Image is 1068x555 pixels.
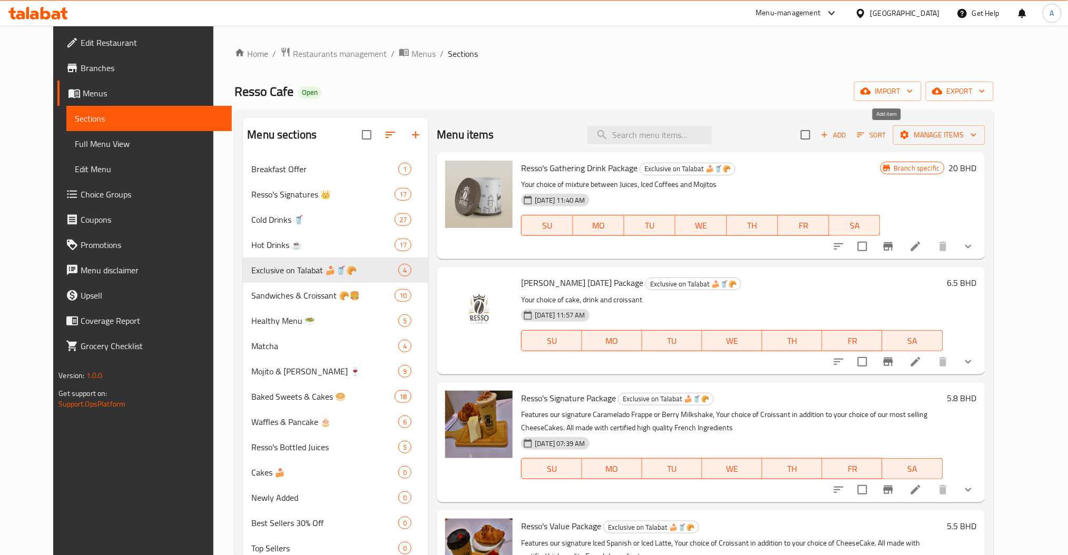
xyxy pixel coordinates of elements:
[398,365,411,378] div: items
[778,215,829,236] button: FR
[767,333,818,349] span: TH
[57,55,232,81] a: Branches
[521,408,943,434] p: Features our signature Caramelado Frappe or Berry Milkshake, Your choice of Croissant in addition...
[727,215,778,236] button: TH
[902,128,977,142] span: Manage items
[956,349,981,374] button: show more
[526,218,569,233] span: SU
[293,47,387,60] span: Restaurants management
[395,239,411,251] div: items
[243,409,428,434] div: Waffles & Pancake 🎂6
[272,47,276,60] li: /
[646,461,698,477] span: TU
[234,80,293,103] span: Resso Cafe
[887,461,938,477] span: SA
[822,330,883,351] button: FR
[645,277,741,290] div: Exclusive on Talabat 🍰🥤🥐
[398,441,411,453] div: items
[251,415,398,428] div: Waffles & Pancake 🎂
[57,257,232,283] a: Menu disclaimer
[445,391,513,458] img: Resso's Signature Package
[399,366,411,376] span: 9
[521,330,582,351] button: SU
[909,483,922,496] a: Edit menu item
[827,333,878,349] span: FR
[782,218,825,233] span: FR
[646,278,741,290] span: Exclusive on Talabat 🍰🥤🥐
[251,517,398,529] span: Best Sellers 30% Off
[57,283,232,308] a: Upsell
[857,129,886,141] span: Sort
[531,439,589,449] span: [DATE] 07:39 AM
[870,7,940,19] div: [GEOGRAPHIC_DATA]
[243,207,428,232] div: Cold Drinks 🥤27
[298,86,322,99] div: Open
[624,215,675,236] button: TU
[876,349,901,374] button: Branch-specific-item
[956,477,981,502] button: show more
[247,127,317,143] h2: Menu sections
[86,369,103,382] span: 1.0.0
[57,232,232,257] a: Promotions
[251,264,398,276] span: Exclusive on Talabat 🍰🥤🥐
[243,434,428,460] div: Resso's Bottled Juices5
[251,289,395,302] span: Sandwiches & Croissant 🥐🍔
[819,129,848,141] span: Add
[883,458,943,479] button: SA
[243,333,428,359] div: Matcha4
[640,163,736,175] div: Exclusive on Talabat 🍰🥤🥐
[243,359,428,384] div: Mojito & [PERSON_NAME] 🍷9
[947,391,977,405] h6: 5.8 BHD
[756,7,821,19] div: Menu-management
[251,314,398,327] span: Healthy Menu 🥗
[863,85,913,98] span: import
[642,458,702,479] button: TU
[356,124,378,146] span: Select all sections
[298,88,322,97] span: Open
[949,161,977,175] h6: 20 BHD
[81,289,223,302] span: Upsell
[827,461,878,477] span: FR
[707,333,758,349] span: WE
[702,330,762,351] button: WE
[243,232,428,257] div: Hot Drinks ☕17
[395,289,411,302] div: items
[251,441,398,453] div: Resso's Bottled Juices
[251,365,398,378] span: Mojito & [PERSON_NAME] 🍷
[395,392,411,402] span: 18
[930,349,956,374] button: delete
[398,314,411,327] div: items
[251,188,395,201] span: Resso's Signatures 👑
[280,47,387,61] a: Restaurants management
[57,30,232,55] a: Edit Restaurant
[251,390,395,403] span: Baked Sweets & Cakes 🥯
[399,316,411,326] span: 5
[81,62,223,74] span: Branches
[81,36,223,49] span: Edit Restaurant
[521,215,573,236] button: SU
[586,333,638,349] span: MO
[391,47,395,60] li: /
[586,461,638,477] span: MO
[399,265,411,275] span: 4
[707,461,758,477] span: WE
[395,291,411,301] span: 10
[930,234,956,259] button: delete
[378,122,403,147] span: Sort sections
[889,163,944,173] span: Branch specific
[251,340,398,352] div: Matcha
[619,393,713,405] span: Exclusive on Talabat 🍰🥤🥐
[395,188,411,201] div: items
[817,127,850,143] button: Add
[934,85,985,98] span: export
[411,47,436,60] span: Menus
[962,483,975,496] svg: Show Choices
[762,330,822,351] button: TH
[243,283,428,308] div: Sandwiches & Croissant 🥐🍔10
[399,47,436,61] a: Menus
[81,314,223,327] span: Coverage Report
[603,521,699,533] div: Exclusive on Talabat 🍰🥤🥐
[398,264,411,276] div: items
